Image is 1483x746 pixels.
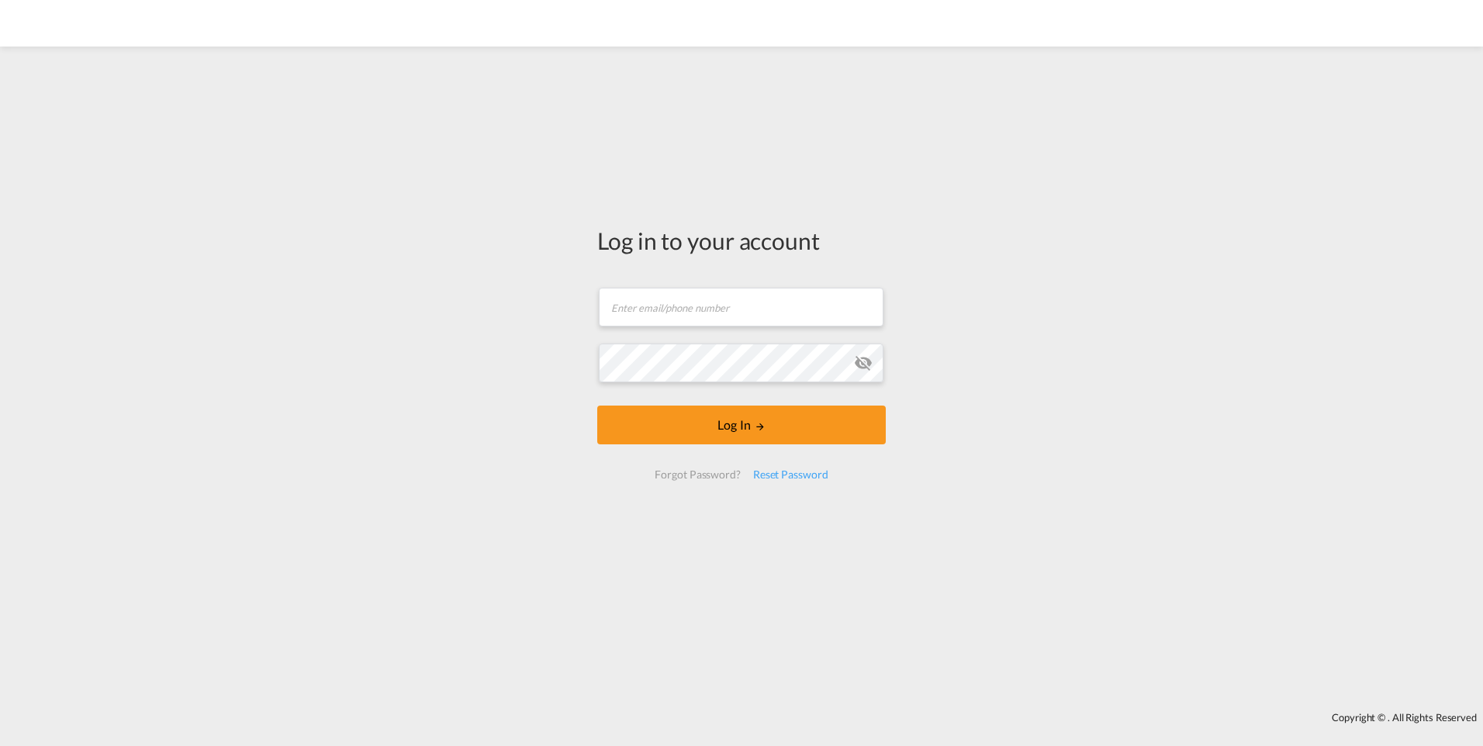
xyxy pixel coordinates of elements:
div: Log in to your account [597,224,886,257]
input: Enter email/phone number [599,288,883,326]
md-icon: icon-eye-off [854,354,873,372]
div: Reset Password [747,461,835,489]
div: Forgot Password? [648,461,746,489]
button: LOGIN [597,406,886,444]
